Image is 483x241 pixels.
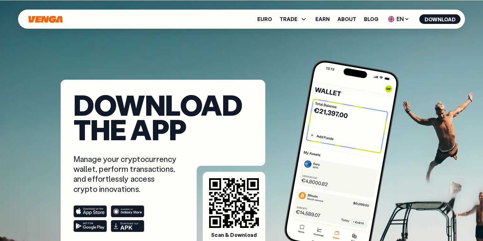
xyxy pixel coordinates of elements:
[28,16,64,23] svg: Home
[388,16,395,22] img: flag-uk
[364,17,378,22] a: Blog
[211,232,256,238] span: Scan & Download
[257,17,272,22] a: Euro
[73,92,253,141] h1: Download the app
[337,17,356,22] a: About
[315,17,330,22] a: Earn
[73,154,178,194] p: Manage your cryptocurrency wallet, perform transactions, and effortlessly access crypto innovations.
[419,14,461,24] button: Download
[280,15,308,23] span: TRADE
[386,14,412,24] span: EN
[280,17,298,22] span: TRADE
